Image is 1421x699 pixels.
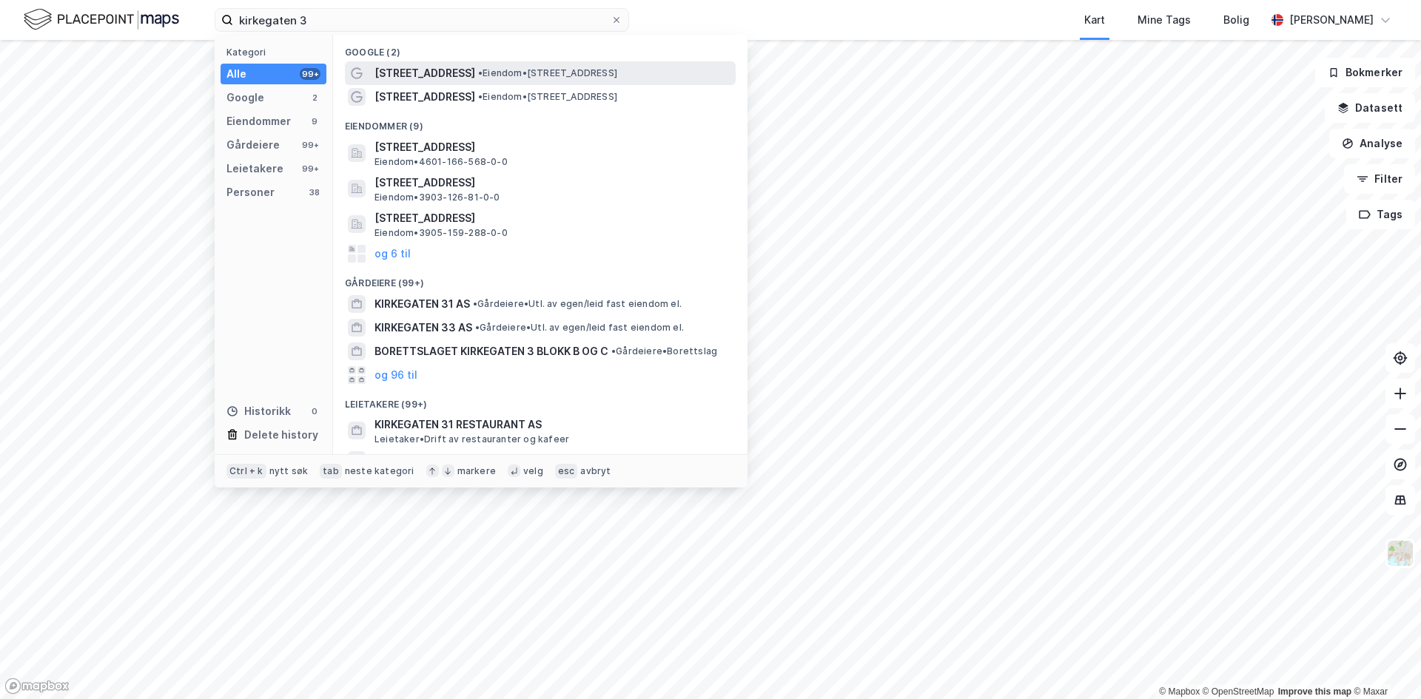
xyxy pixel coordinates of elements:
[374,227,508,239] span: Eiendom • 3905-159-288-0-0
[226,464,266,479] div: Ctrl + k
[475,322,684,334] span: Gårdeiere • Utl. av egen/leid fast eiendom el.
[374,433,569,445] span: Leietaker • Drift av restauranter og kafeer
[580,465,611,477] div: avbryt
[1347,628,1421,699] iframe: Chat Widget
[300,163,320,175] div: 99+
[269,465,309,477] div: nytt søk
[226,89,264,107] div: Google
[611,345,717,357] span: Gårdeiere • Borettslag
[1289,11,1374,29] div: [PERSON_NAME]
[226,402,291,420] div: Historikk
[374,295,470,313] span: KIRKEGATEN 31 AS
[4,678,70,695] a: Mapbox homepage
[226,65,246,83] div: Alle
[1278,686,1351,697] a: Improve this map
[1325,93,1415,123] button: Datasett
[309,92,320,104] div: 2
[555,464,578,479] div: esc
[374,342,608,360] span: BORETTSLAGET KIRKEGATEN 3 BLOKK B OG C
[473,298,477,309] span: •
[475,322,480,333] span: •
[333,35,748,61] div: Google (2)
[226,136,280,154] div: Gårdeiere
[226,112,291,130] div: Eiendommer
[374,192,500,203] span: Eiendom • 3903-126-81-0-0
[457,465,496,477] div: markere
[333,266,748,292] div: Gårdeiere (99+)
[1346,200,1415,229] button: Tags
[473,298,682,310] span: Gårdeiere • Utl. av egen/leid fast eiendom el.
[374,366,417,384] button: og 96 til
[1138,11,1191,29] div: Mine Tags
[478,91,617,103] span: Eiendom • [STREET_ADDRESS]
[1344,164,1415,194] button: Filter
[374,319,472,337] span: KIRKEGATEN 33 AS
[244,426,318,444] div: Delete history
[374,245,411,263] button: og 6 til
[226,47,326,58] div: Kategori
[345,465,414,477] div: neste kategori
[374,174,730,192] span: [STREET_ADDRESS]
[333,387,748,413] div: Leietakere (99+)
[374,209,730,227] span: [STREET_ADDRESS]
[233,9,611,31] input: Søk på adresse, matrikkel, gårdeiere, leietakere eller personer
[300,68,320,80] div: 99+
[374,156,508,168] span: Eiendom • 4601-166-568-0-0
[226,160,283,178] div: Leietakere
[374,416,730,433] span: KIRKEGATEN 31 RESTAURANT AS
[1386,539,1414,567] img: Z
[1329,129,1415,158] button: Analyse
[1084,11,1105,29] div: Kart
[478,91,483,102] span: •
[374,451,470,469] span: KIRKEGATEN 31 AS
[374,138,730,156] span: [STREET_ADDRESS]
[333,109,748,135] div: Eiendommer (9)
[309,115,320,127] div: 9
[478,67,483,78] span: •
[1315,58,1415,87] button: Bokmerker
[374,64,475,82] span: [STREET_ADDRESS]
[1223,11,1249,29] div: Bolig
[300,139,320,151] div: 99+
[611,345,616,357] span: •
[1203,686,1274,697] a: OpenStreetMap
[320,464,342,479] div: tab
[24,7,179,33] img: logo.f888ab2527a4732fd821a326f86c7f29.svg
[309,186,320,198] div: 38
[1159,686,1200,697] a: Mapbox
[309,405,320,417] div: 0
[374,88,475,106] span: [STREET_ADDRESS]
[478,67,617,79] span: Eiendom • [STREET_ADDRESS]
[523,465,543,477] div: velg
[226,183,275,201] div: Personer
